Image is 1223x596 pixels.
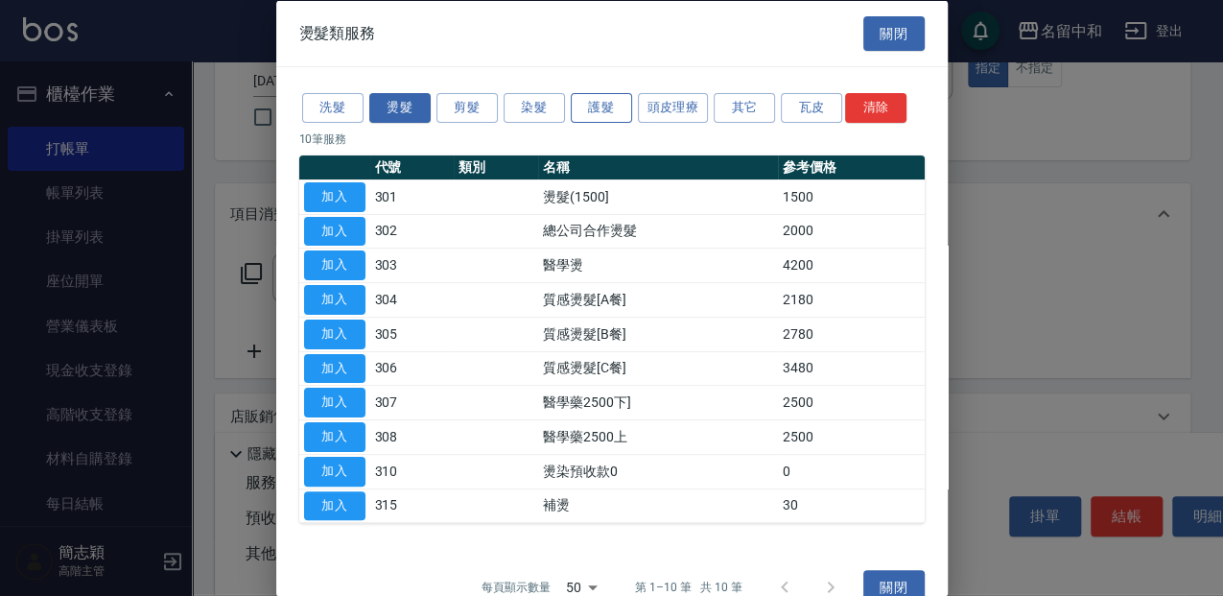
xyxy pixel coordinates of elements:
td: 307 [370,385,455,419]
td: 308 [370,419,455,454]
td: 補燙 [538,489,778,523]
td: 2500 [778,419,925,454]
td: 0 [778,454,925,489]
button: 加入 [304,319,365,348]
td: 2500 [778,385,925,419]
td: 2000 [778,214,925,249]
td: 總公司合作燙髮 [538,214,778,249]
td: 醫學燙 [538,248,778,282]
button: 關閉 [863,15,925,51]
td: 1500 [778,179,925,214]
button: 洗髮 [302,93,364,123]
td: 醫學藥2500下] [538,385,778,419]
td: 306 [370,351,455,386]
td: 燙髮(1500] [538,179,778,214]
p: 10 筆服務 [299,130,925,147]
button: 加入 [304,388,365,417]
button: 加入 [304,353,365,383]
button: 剪髮 [436,93,498,123]
p: 每頁顯示數量 [482,579,551,596]
button: 其它 [714,93,775,123]
td: 4200 [778,248,925,282]
button: 燙髮 [369,93,431,123]
button: 加入 [304,422,365,452]
button: 加入 [304,490,365,520]
td: 301 [370,179,455,214]
th: 類別 [454,155,538,179]
button: 加入 [304,216,365,246]
button: 加入 [304,285,365,315]
button: 頭皮理療 [638,93,709,123]
button: 加入 [304,250,365,280]
td: 2780 [778,317,925,351]
td: 310 [370,454,455,489]
td: 3480 [778,351,925,386]
th: 代號 [370,155,455,179]
td: 質感燙髮[B餐] [538,317,778,351]
button: 加入 [304,181,365,211]
td: 302 [370,214,455,249]
td: 質感燙髮[C餐] [538,351,778,386]
th: 名稱 [538,155,778,179]
td: 質感燙髮[A餐] [538,282,778,317]
button: 清除 [845,93,906,123]
button: 染髮 [504,93,565,123]
button: 加入 [304,456,365,486]
td: 燙染預收款0 [538,454,778,489]
span: 燙髮類服務 [299,23,376,42]
td: 304 [370,282,455,317]
button: 瓦皮 [781,93,842,123]
td: 315 [370,489,455,523]
td: 30 [778,489,925,523]
td: 2180 [778,282,925,317]
td: 305 [370,317,455,351]
td: 醫學藥2500上 [538,419,778,454]
th: 參考價格 [778,155,925,179]
td: 303 [370,248,455,282]
p: 第 1–10 筆 共 10 筆 [635,579,741,596]
button: 護髮 [571,93,632,123]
